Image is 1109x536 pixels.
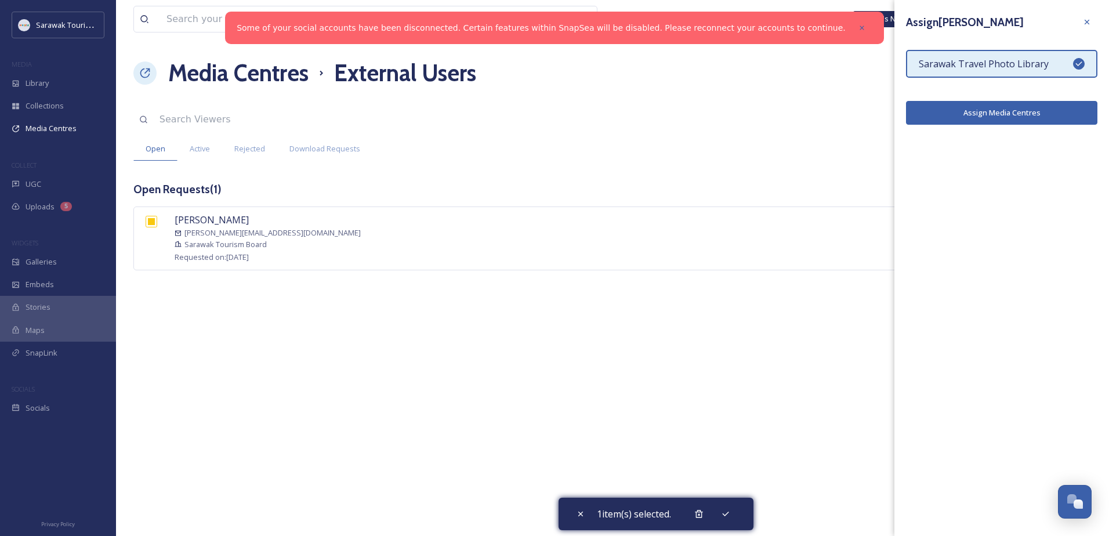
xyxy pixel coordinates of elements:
span: COLLECT [12,161,37,169]
h3: Open Requests ( 1 ) [133,181,222,198]
span: [PERSON_NAME][EMAIL_ADDRESS][DOMAIN_NAME] [184,227,361,238]
a: What's New [853,11,911,27]
span: SnapLink [26,347,57,358]
span: Download Requests [289,143,360,154]
span: Active [190,143,210,154]
span: Rejected [234,143,265,154]
h3: Assign [PERSON_NAME] [906,14,1024,31]
span: Privacy Policy [41,520,75,528]
span: [PERSON_NAME] [175,213,249,226]
a: View all files [523,8,591,30]
span: SOCIALS [12,385,35,393]
span: Requested on: [DATE] [175,252,249,262]
input: Search Viewers [154,107,423,132]
span: Galleries [26,256,57,267]
a: Some of your social accounts have been disconnected. Certain features within SnapSea will be disa... [237,22,846,34]
span: Sarawak Tourism Board [184,239,267,250]
span: Stories [26,302,50,313]
button: Assign Media Centres [906,101,1097,125]
span: Collections [26,100,64,111]
input: Search your library [161,6,502,32]
a: Privacy Policy [41,516,75,530]
span: Library [26,78,49,89]
div: 5 [60,202,72,211]
span: Sarawak Tourism Board [36,19,118,30]
span: 1 item(s) selected. [597,507,671,521]
span: Socials [26,403,50,414]
span: Uploads [26,201,55,212]
span: Embeds [26,279,54,290]
a: Media Centres [168,56,309,90]
h1: External Users [334,56,476,90]
span: Open [146,143,165,154]
span: WIDGETS [12,238,38,247]
span: Sarawak Travel Photo Library [919,57,1049,71]
span: MEDIA [12,60,32,68]
span: UGC [26,179,41,190]
button: Open Chat [1058,485,1092,519]
img: new%20smtd%20transparent%202%20copy%404x.png [19,19,30,31]
span: Maps [26,325,45,336]
span: Media Centres [26,123,77,134]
